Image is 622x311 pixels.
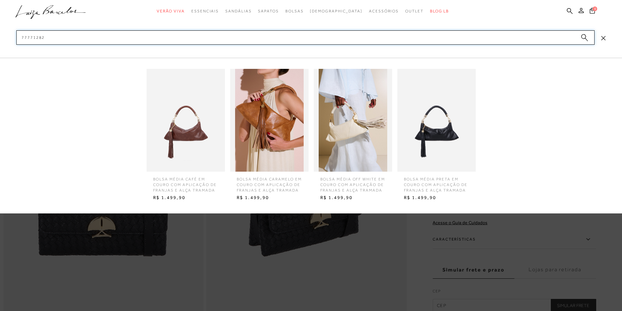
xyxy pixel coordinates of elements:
[430,9,449,13] span: BLOG LB
[405,9,423,13] span: Outlet
[396,69,477,203] a: BOLSA MÉDIA PRETA EM COURO COM APLICAÇÃO DE FRANJAS E ALÇA TRAMADA BOLSA MÉDIA PRETA EM COURO COM...
[405,5,423,17] a: categoryNavScreenReaderText
[369,5,399,17] a: categoryNavScreenReaderText
[397,69,476,172] img: BOLSA MÉDIA PRETA EM COURO COM APLICAÇÃO DE FRANJAS E ALÇA TRAMADA
[16,30,595,45] input: Buscar.
[258,9,279,13] span: Sapatos
[230,69,309,172] img: BOLSA MÉDIA CARAMELO EM COURO COM APLICAÇÃO DE FRANJAS E ALÇA TRAMADA
[285,5,304,17] a: categoryNavScreenReaderText
[157,5,185,17] a: categoryNavScreenReaderText
[312,69,394,203] a: BOLSA MÉDIA OFF WHITE EM COURO COM APLICAÇÃO DE FRANJAS E ALÇA TRAMADA BOLSA MÉDIA OFF WHITE EM C...
[229,69,310,203] a: BOLSA MÉDIA CARAMELO EM COURO COM APLICAÇÃO DE FRANJAS E ALÇA TRAMADA BOLSA MÉDIA CARAMELO EM COU...
[430,5,449,17] a: BLOG LB
[191,5,219,17] a: categoryNavScreenReaderText
[232,193,307,203] span: R$ 1.499,90
[157,9,185,13] span: Verão Viva
[148,172,223,193] span: BOLSA MÉDIA CAFÉ EM COURO COM APLICAÇÃO DE FRANJAS E ALÇA TRAMADA
[225,9,251,13] span: Sandálias
[310,5,362,17] a: noSubCategoriesText
[145,69,227,203] a: BOLSA MÉDIA CAFÉ EM COURO COM APLICAÇÃO DE FRANJAS E ALÇA TRAMADA BOLSA MÉDIA CAFÉ EM COURO COM A...
[315,193,391,203] span: R$ 1.499,90
[369,9,399,13] span: Acessórios
[258,5,279,17] a: categoryNavScreenReaderText
[191,9,219,13] span: Essenciais
[593,7,597,11] span: 0
[399,172,474,193] span: BOLSA MÉDIA PRETA EM COURO COM APLICAÇÃO DE FRANJAS E ALÇA TRAMADA
[147,69,225,172] img: BOLSA MÉDIA CAFÉ EM COURO COM APLICAÇÃO DE FRANJAS E ALÇA TRAMADA
[285,9,304,13] span: Bolsas
[315,172,391,193] span: BOLSA MÉDIA OFF WHITE EM COURO COM APLICAÇÃO DE FRANJAS E ALÇA TRAMADA
[314,69,392,172] img: BOLSA MÉDIA OFF WHITE EM COURO COM APLICAÇÃO DE FRANJAS E ALÇA TRAMADA
[232,172,307,193] span: BOLSA MÉDIA CARAMELO EM COURO COM APLICAÇÃO DE FRANJAS E ALÇA TRAMADA
[399,193,474,203] span: R$ 1.499,90
[148,193,223,203] span: R$ 1.499,90
[588,7,597,16] button: 0
[310,9,362,13] span: [DEMOGRAPHIC_DATA]
[225,5,251,17] a: categoryNavScreenReaderText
